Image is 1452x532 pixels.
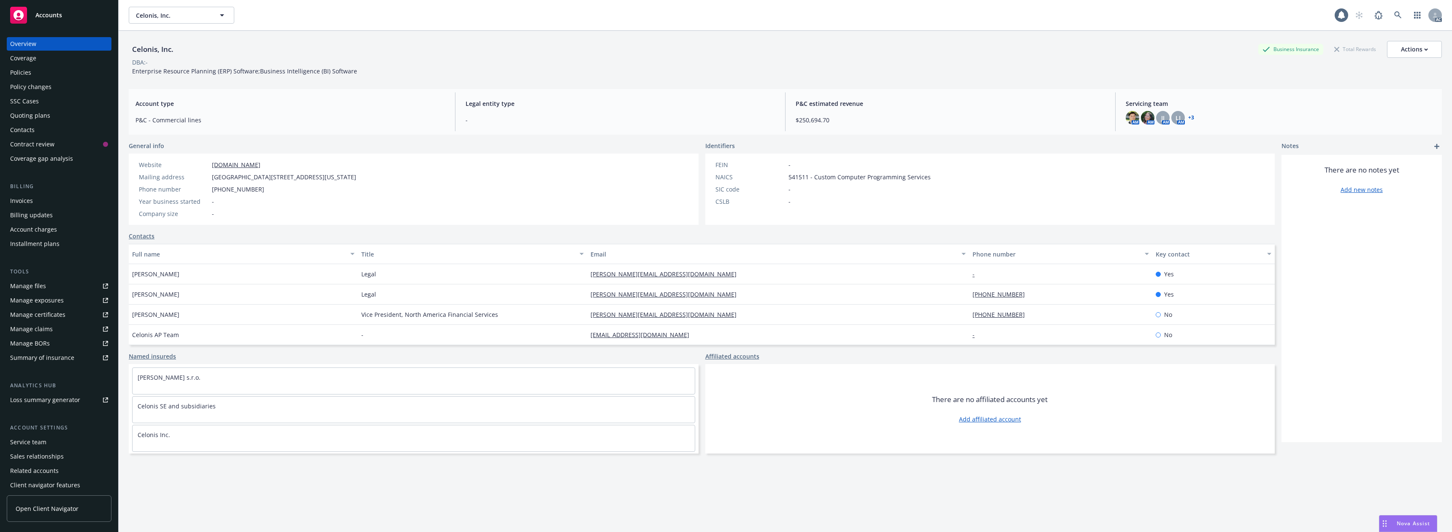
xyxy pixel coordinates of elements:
[7,152,111,165] a: Coverage gap analysis
[7,80,111,94] a: Policy changes
[715,160,785,169] div: FEIN
[1390,7,1406,24] a: Search
[129,352,176,361] a: Named insureds
[7,109,111,122] a: Quoting plans
[10,66,31,79] div: Policies
[7,267,111,276] div: Tools
[1397,520,1430,527] span: Nova Assist
[361,290,376,299] span: Legal
[466,99,775,108] span: Legal entity type
[7,435,111,449] a: Service team
[132,330,179,339] span: Celonis AP Team
[1281,141,1299,151] span: Notes
[7,464,111,478] a: Related accounts
[10,279,46,293] div: Manage files
[1379,516,1390,532] div: Drag to move
[1379,515,1437,532] button: Nova Assist
[135,99,445,108] span: Account type
[1370,7,1387,24] a: Report a Bug
[7,95,111,108] a: SSC Cases
[1156,250,1262,259] div: Key contact
[1387,41,1442,58] button: Actions
[7,393,111,407] a: Loss summary generator
[212,197,214,206] span: -
[212,161,260,169] a: [DOMAIN_NAME]
[35,12,62,19] span: Accounts
[10,294,64,307] div: Manage exposures
[10,138,54,151] div: Contract review
[973,250,1140,259] div: Phone number
[16,504,79,513] span: Open Client Navigator
[1141,111,1154,124] img: photo
[136,11,209,20] span: Celonis, Inc.
[7,279,111,293] a: Manage files
[10,80,51,94] div: Policy changes
[7,51,111,65] a: Coverage
[361,330,363,339] span: -
[7,294,111,307] a: Manage exposures
[1164,330,1172,339] span: No
[135,116,445,124] span: P&C - Commercial lines
[932,394,1048,405] span: There are no affiliated accounts yet
[139,209,209,218] div: Company size
[132,290,179,299] span: [PERSON_NAME]
[10,37,36,51] div: Overview
[7,478,111,492] a: Client navigator features
[212,173,356,181] span: [GEOGRAPHIC_DATA][STREET_ADDRESS][US_STATE]
[715,185,785,194] div: SIC code
[10,322,53,336] div: Manage claims
[1164,310,1172,319] span: No
[10,152,73,165] div: Coverage gap analysis
[129,7,234,24] button: Celonis, Inc.
[10,478,80,492] div: Client navigator features
[1176,113,1181,122] span: LI
[1126,111,1139,124] img: photo
[212,209,214,218] span: -
[969,244,1152,264] button: Phone number
[7,123,111,137] a: Contacts
[796,99,1105,108] span: P&C estimated revenue
[715,173,785,181] div: NAICS
[10,237,60,251] div: Installment plans
[361,310,498,319] span: Vice President, North America Financial Services
[7,450,111,463] a: Sales relationships
[10,393,80,407] div: Loss summary generator
[132,250,345,259] div: Full name
[10,464,59,478] div: Related accounts
[1325,165,1399,175] span: There are no notes yet
[788,185,791,194] span: -
[796,116,1105,124] span: $250,694.70
[1258,44,1323,54] div: Business Insurance
[591,270,743,278] a: [PERSON_NAME][EMAIL_ADDRESS][DOMAIN_NAME]
[7,381,111,390] div: Analytics hub
[7,322,111,336] a: Manage claims
[10,194,33,208] div: Invoices
[358,244,587,264] button: Title
[132,270,179,278] span: [PERSON_NAME]
[788,197,791,206] span: -
[7,351,111,365] a: Summary of insurance
[10,123,35,137] div: Contacts
[10,450,64,463] div: Sales relationships
[973,270,981,278] a: -
[466,116,775,124] span: -
[973,290,1032,298] a: [PHONE_NUMBER]
[139,160,209,169] div: Website
[129,44,177,55] div: Celonis, Inc.
[959,415,1021,424] a: Add affiliated account
[7,337,111,350] a: Manage BORs
[7,37,111,51] a: Overview
[7,308,111,321] a: Manage certificates
[1126,99,1435,108] span: Servicing team
[129,244,358,264] button: Full name
[138,402,216,410] a: Celonis SE and subsidiaries
[132,58,148,67] div: DBA: -
[7,138,111,151] a: Contract review
[591,331,696,339] a: [EMAIL_ADDRESS][DOMAIN_NAME]
[10,95,39,108] div: SSC Cases
[361,270,376,278] span: Legal
[10,223,57,236] div: Account charges
[7,208,111,222] a: Billing updates
[1164,290,1174,299] span: Yes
